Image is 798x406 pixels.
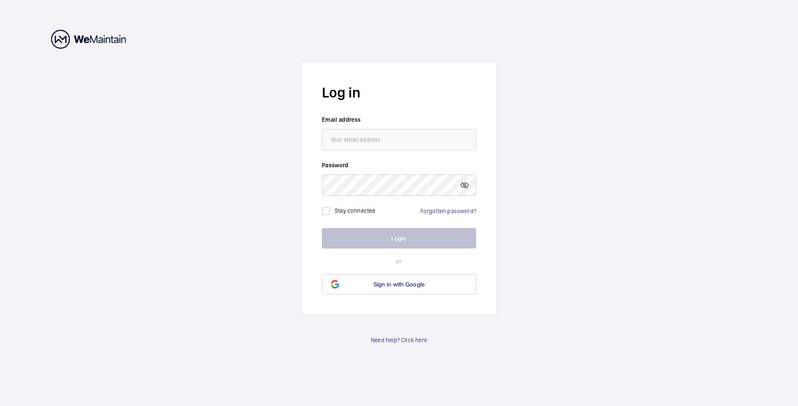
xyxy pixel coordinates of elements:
span: Sign in with Google [373,281,425,288]
p: or [322,257,476,266]
h2: Log in [322,83,476,103]
label: Password [322,161,476,169]
input: Your email address [322,129,476,150]
label: Stay connected [335,207,376,214]
label: Email address [322,115,476,124]
button: Login [322,228,476,249]
a: Need help? Click here [371,336,427,344]
a: Forgotten password? [420,208,476,214]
